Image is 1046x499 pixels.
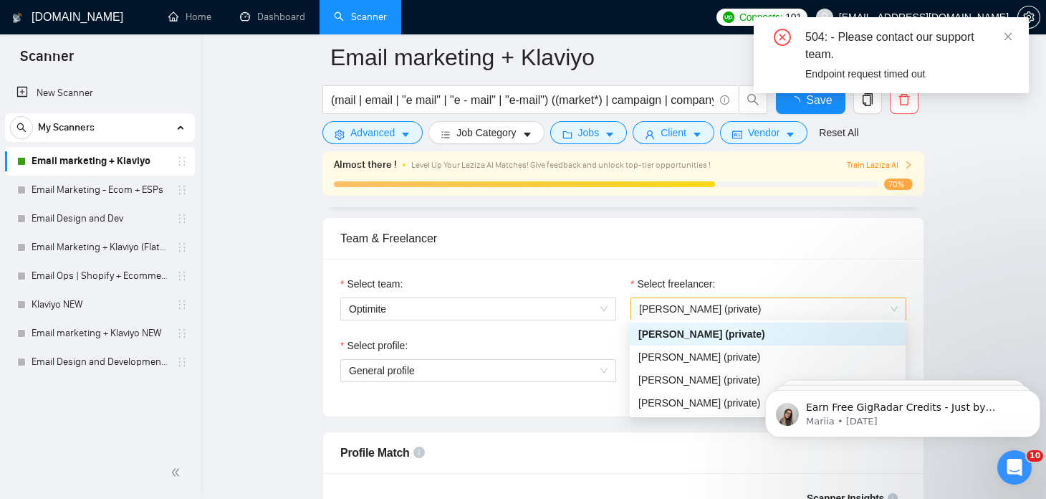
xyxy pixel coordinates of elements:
span: 70% [884,179,913,190]
span: holder [176,156,188,167]
span: 10 [1027,450,1043,462]
a: setting [1017,11,1040,23]
span: holder [176,242,188,253]
a: homeHome [168,11,211,23]
span: close [1003,32,1013,42]
a: searchScanner [334,11,387,23]
span: double-left [171,465,185,480]
span: caret-down [522,129,532,140]
span: 101 [785,9,801,25]
button: search [739,85,767,114]
span: holder [176,299,188,310]
span: setting [1018,11,1040,23]
a: New Scanner [16,79,183,108]
span: Select profile: [347,338,408,353]
a: Email Ops | Shopify + Ecommerce [32,262,168,290]
span: Job Category [456,125,516,141]
a: Email Design and Development (Structured Logic) [32,348,168,376]
iframe: Intercom notifications message [759,360,1046,460]
span: holder [176,270,188,282]
span: info-circle [720,95,729,105]
span: This profile is set to private. [630,322,752,333]
a: Reset All [819,125,858,141]
span: [PERSON_NAME] (private) [639,303,761,315]
span: caret-down [785,129,795,140]
a: Email marketing + Klaviyo [32,147,168,176]
li: New Scanner [5,79,195,108]
a: Email marketing + Klaviyo NEW [32,319,168,348]
span: Optimite [349,298,608,320]
input: Search Freelance Jobs... [331,91,714,109]
span: Level Up Your Laziza AI Matches! Give feedback and unlock top-tier opportunities ! [411,160,711,170]
span: right [904,161,913,169]
span: caret-down [692,129,702,140]
span: holder [176,328,188,339]
li: My Scanners [5,113,195,376]
label: Select team: [340,276,403,292]
span: Almost there ! [334,157,397,173]
span: user [645,129,655,140]
button: search [10,116,33,139]
span: Client [661,125,686,141]
span: My Scanners [38,113,95,142]
span: caret-down [400,129,411,140]
iframe: Intercom live chat [997,450,1032,485]
div: 504: - Please contact our support team. [805,29,1012,63]
span: Vendor [748,125,779,141]
button: idcardVendorcaret-down [720,121,807,144]
span: Scanner [9,46,85,76]
button: folderJobscaret-down [550,121,628,144]
span: holder [176,356,188,368]
span: loading [789,96,806,108]
span: user [820,12,830,22]
a: Email Marketing - Ecom + ESPs [32,176,168,204]
span: Jobs [578,125,600,141]
button: barsJob Categorycaret-down [428,121,544,144]
button: userClientcaret-down [633,121,714,144]
a: Klaviyo NEW [32,290,168,319]
span: setting [335,129,345,140]
span: close-circle [774,29,791,46]
input: Scanner name... [330,39,895,75]
div: Endpoint request timed out [805,66,1012,82]
a: Email Design and Dev [32,204,168,233]
a: dashboardDashboard [240,11,305,23]
div: Team & Freelancer [340,218,906,259]
span: holder [176,213,188,224]
span: bars [441,129,451,140]
button: setting [1017,6,1040,29]
button: Train Laziza AI [847,158,913,172]
span: holder [176,184,188,196]
img: logo [12,6,22,29]
span: idcard [732,129,742,140]
span: caret-down [605,129,615,140]
span: search [739,93,767,106]
span: Profile Match [340,447,410,459]
span: info-circle [413,447,425,458]
img: upwork-logo.png [723,11,734,23]
span: search [11,123,32,133]
a: Email Marketing + Klaviyo (Flat Logic) [32,233,168,262]
button: settingAdvancedcaret-down [322,121,423,144]
span: Advanced [350,125,395,141]
span: Connects: [739,9,782,25]
label: Select freelancer: [630,276,715,292]
span: General profile [349,360,608,381]
span: folder [562,129,572,140]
